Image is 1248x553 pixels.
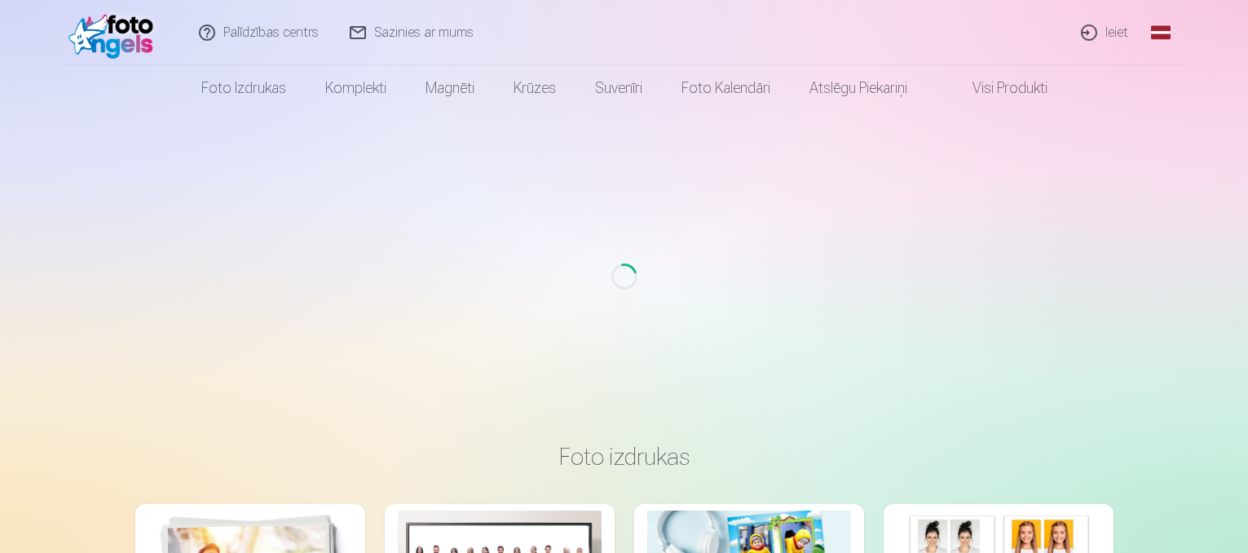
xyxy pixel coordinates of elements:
a: Komplekti [306,65,406,111]
a: Atslēgu piekariņi [790,65,927,111]
a: Magnēti [406,65,494,111]
a: Krūzes [494,65,575,111]
img: /fa1 [68,7,162,59]
a: Suvenīri [575,65,662,111]
a: Foto kalendāri [662,65,790,111]
h3: Foto izdrukas [148,442,1100,471]
a: Visi produkti [927,65,1067,111]
a: Foto izdrukas [182,65,306,111]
